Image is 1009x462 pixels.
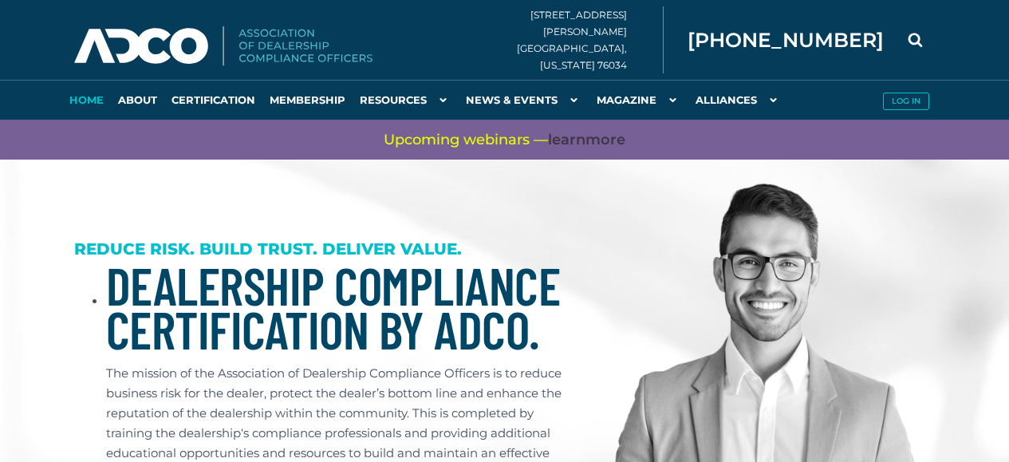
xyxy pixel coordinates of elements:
[548,130,625,150] a: learnmore
[548,131,585,148] span: learn
[62,80,111,120] a: Home
[517,6,664,73] div: [STREET_ADDRESS][PERSON_NAME] [GEOGRAPHIC_DATA], [US_STATE] 76034
[688,30,884,50] span: [PHONE_NUMBER]
[876,80,936,120] a: Log in
[74,26,372,66] img: Association of Dealership Compliance Officers logo
[106,263,567,351] h1: Dealership Compliance Certification by ADCO.
[883,93,929,110] button: Log in
[74,239,567,259] h3: REDUCE RISK. BUILD TRUST. DELIVER VALUE.
[688,80,789,120] a: Alliances
[111,80,164,120] a: About
[353,80,459,120] a: Resources
[384,130,625,150] span: Upcoming webinars —
[459,80,589,120] a: News & Events
[589,80,688,120] a: Magazine
[262,80,353,120] a: Membership
[164,80,262,120] a: Certification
